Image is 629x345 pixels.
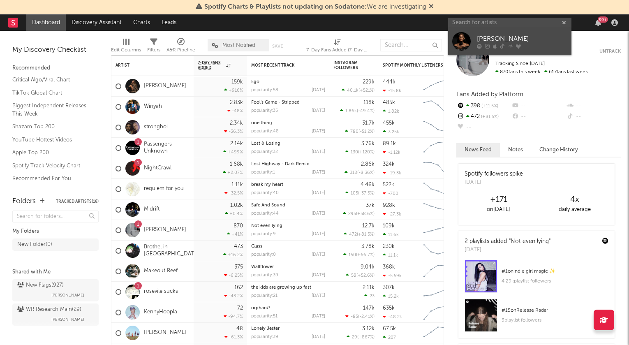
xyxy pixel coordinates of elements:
[345,314,375,319] div: ( )
[251,183,283,187] a: break my heart
[17,240,52,250] div: New Folder ( 0 )
[251,285,325,290] div: the kids are growing up fast
[312,273,325,278] div: [DATE]
[12,161,90,170] a: Spotify Track Velocity Chart
[465,178,523,187] div: [DATE]
[12,101,90,118] a: Biggest Independent Releases This Week
[144,244,199,258] a: Brothel in [GEOGRAPHIC_DATA]
[460,195,536,205] div: +171
[420,302,457,323] svg: Chart title
[361,244,375,249] div: 3.78k
[358,335,373,340] span: +867 %
[12,88,90,97] a: TikTok Global Chart
[51,315,84,324] span: [PERSON_NAME]
[420,179,457,199] svg: Chart title
[237,306,243,311] div: 72
[352,335,357,340] span: 29
[224,88,243,93] div: +916 %
[223,170,243,175] div: +2.07 %
[357,253,373,257] span: +66.7 %
[495,69,540,74] span: 870 fans this week
[348,212,356,216] span: 295
[366,203,375,208] div: 37k
[509,238,550,244] a: "Not even lying"
[312,150,325,154] div: [DATE]
[56,199,99,204] button: Tracked Artists(18)
[456,122,511,133] div: --
[599,47,621,56] button: Untrack
[598,16,608,23] div: 99 +
[383,63,444,68] div: Spotify Monthly Listeners
[12,45,99,55] div: My Discovery Checklist
[359,315,373,319] span: -2.41 %
[420,117,457,138] svg: Chart title
[361,162,375,167] div: 2.86k
[359,150,373,155] span: +120 %
[333,60,362,70] div: Instagram Followers
[312,88,325,93] div: [DATE]
[234,223,243,229] div: 870
[345,149,375,155] div: ( )
[458,299,615,338] a: #15onRelease Radar3playlist followers
[383,326,396,331] div: 67.5k
[383,294,399,299] div: 15.2k
[383,211,401,217] div: -27.3k
[536,195,613,205] div: 4 x
[420,76,457,97] svg: Chart title
[383,162,395,167] div: 324k
[251,244,325,249] div: Glass
[448,28,571,55] a: [PERSON_NAME]
[251,224,282,228] a: Not even lying
[251,314,277,319] div: popularity: 51
[346,273,375,278] div: ( )
[251,306,325,310] div: orphan//
[230,100,243,105] div: 2.83k
[383,223,395,229] div: 109k
[236,326,243,331] div: 48
[144,141,190,155] a: Passengers Unknown
[12,303,99,326] a: WR Research Main(29)[PERSON_NAME]
[251,100,300,105] a: Fool's Game - Stripped
[495,69,588,74] span: 617 fans last week
[460,205,536,215] div: on [DATE]
[251,244,262,249] a: Glass
[383,306,395,311] div: 635k
[144,268,178,275] a: Makeout Reef
[234,264,243,270] div: 375
[502,306,608,315] div: # 15 on Release Radar
[357,212,373,216] span: +58.6 %
[360,88,373,93] span: +521 %
[144,124,168,131] a: strongboi
[251,150,278,154] div: popularity: 32
[234,285,243,290] div: 162
[251,326,280,331] a: Lonely Jester
[345,170,375,175] div: ( )
[361,141,375,146] div: 3.76k
[349,253,356,257] span: 150
[342,88,375,93] div: ( )
[251,121,272,125] a: one thing
[111,45,141,55] div: Edit Columns
[251,203,285,208] a: Safe And Sound
[251,203,325,208] div: Safe And Sound
[12,279,99,301] a: New Flags(927)[PERSON_NAME]
[380,39,442,51] input: Search...
[383,252,398,258] div: 11.1k
[144,83,186,90] a: [PERSON_NAME]
[251,335,278,339] div: popularity: 39
[363,285,375,290] div: 2.11k
[251,80,259,84] a: Ego
[351,191,358,196] span: 105
[251,326,325,331] div: Lonely Jester
[251,211,279,216] div: popularity: 44
[383,285,395,290] div: 307k
[351,273,356,278] span: 58
[362,120,375,126] div: 31.7k
[156,14,182,31] a: Leads
[350,130,358,134] span: 780
[251,183,325,187] div: break my heart
[230,162,243,167] div: 1.68k
[144,288,178,295] a: rosevile sucks
[12,63,99,73] div: Recommended
[370,294,375,299] span: 23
